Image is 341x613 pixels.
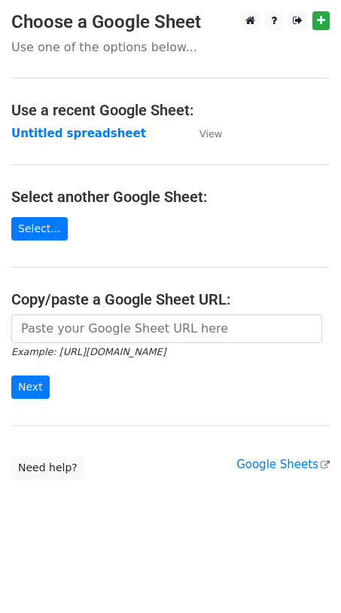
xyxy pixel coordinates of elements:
small: View [199,128,222,139]
input: Next [11,375,50,399]
a: Google Sheets [236,458,330,471]
h4: Select another Google Sheet: [11,188,330,206]
a: View [184,127,222,140]
a: Untitled spreadsheet [11,127,146,140]
a: Need help? [11,456,84,480]
p: Use one of the options below... [11,39,330,55]
a: Select... [11,217,68,241]
h3: Choose a Google Sheet [11,11,330,33]
small: Example: [URL][DOMAIN_NAME] [11,346,166,357]
input: Paste your Google Sheet URL here [11,314,322,343]
h4: Copy/paste a Google Sheet URL: [11,290,330,308]
h4: Use a recent Google Sheet: [11,101,330,119]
